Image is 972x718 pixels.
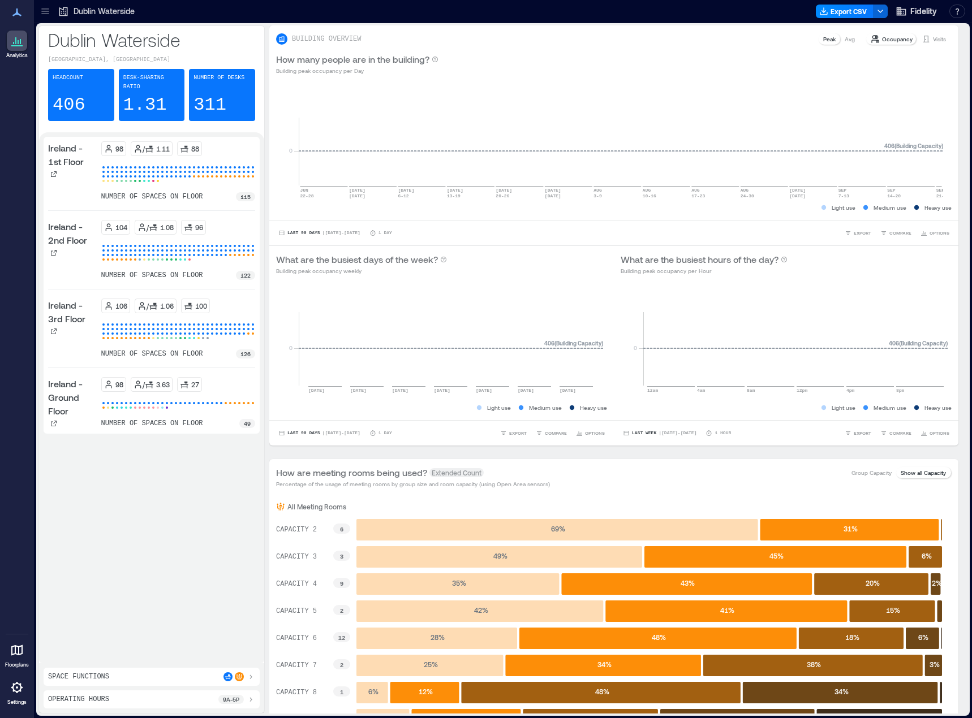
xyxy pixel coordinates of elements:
p: 100 [195,301,207,310]
p: Number of Desks [193,73,244,83]
p: Ireland - Ground Floor [48,377,97,418]
text: [DATE] [476,388,492,393]
text: [DATE] [496,188,512,193]
p: Heavy use [580,403,607,412]
button: COMPARE [878,427,914,439]
text: CAPACITY 7 [276,661,317,669]
text: [DATE] [392,388,408,393]
p: Percentage of the usage of meeting rooms by group size and room capacity (using Open Area sensors) [276,479,550,488]
p: 104 [115,223,127,232]
p: How many people are in the building? [276,53,429,66]
p: Peak [823,34,836,44]
text: 20 % [866,579,880,587]
text: AUG [691,188,700,193]
p: number of spaces on floor [101,349,203,358]
text: 6 % [922,552,932,560]
p: Analytics [6,52,28,59]
p: number of spaces on floor [101,192,203,201]
p: Operating Hours [48,695,109,704]
text: 35 % [452,579,466,587]
p: Ireland - 1st Floor [48,141,97,168]
text: 4pm [846,388,855,393]
p: 88 [191,144,199,153]
text: [DATE] [545,188,561,193]
a: Floorplans [2,637,32,672]
text: 14-20 [887,193,901,198]
text: 3 % [930,660,940,668]
text: 48 % [652,633,666,641]
text: 7-13 [838,193,849,198]
p: Heavy use [924,403,952,412]
text: 22-28 [300,193,313,198]
tspan: 0 [289,147,293,154]
text: 28 % [431,633,445,641]
button: Fidelity [892,2,940,20]
text: [DATE] [789,193,806,198]
button: COMPARE [878,227,914,239]
button: Last Week |[DATE]-[DATE] [621,427,699,439]
p: Visits [933,34,946,44]
p: Dublin Waterside [48,28,255,51]
p: number of spaces on floor [101,419,203,428]
span: COMPARE [889,230,911,236]
text: 6 % [918,633,928,641]
text: 13-19 [447,193,461,198]
button: Last 90 Days |[DATE]-[DATE] [276,427,363,439]
p: / [143,380,145,389]
p: Light use [832,403,855,412]
p: Occupancy [882,34,913,44]
text: 34 % [835,687,849,695]
text: AUG [593,188,602,193]
text: 43 % [681,579,695,587]
p: Group Capacity [851,468,892,477]
text: CAPACITY 3 [276,553,317,561]
button: Export CSV [816,5,874,18]
text: JUN [300,188,308,193]
p: 49 [244,419,251,428]
p: 406 [53,94,85,116]
text: 20-26 [496,193,509,198]
p: What are the busiest days of the week? [276,253,438,266]
text: 17-23 [691,193,705,198]
a: Settings [3,674,31,709]
span: OPTIONS [930,230,949,236]
p: 1.11 [156,144,170,153]
p: Ireland - 2nd Floor [48,220,97,247]
p: 106 [115,301,127,310]
button: Last 90 Days |[DATE]-[DATE] [276,227,363,239]
a: Analytics [3,27,31,62]
p: Light use [832,203,855,212]
button: EXPORT [842,427,874,439]
p: 126 [240,349,251,358]
text: CAPACITY 6 [276,634,317,642]
text: 4am [697,388,706,393]
text: 21-27 [936,193,950,198]
p: 98 [115,380,123,389]
p: / [143,144,145,153]
p: number of spaces on floor [101,271,203,280]
text: [DATE] [434,388,450,393]
button: COMPARE [534,427,569,439]
tspan: 0 [634,344,637,351]
p: Medium use [529,403,562,412]
text: 45 % [769,552,784,560]
span: EXPORT [509,430,527,436]
p: 9a - 5p [223,695,239,704]
span: OPTIONS [930,430,949,436]
button: EXPORT [842,227,874,239]
text: 12 % [419,687,433,695]
p: What are the busiest hours of the day? [621,253,779,266]
text: [DATE] [349,193,365,198]
span: COMPARE [545,430,567,436]
p: Ireland - 3rd Floor [48,299,97,326]
p: 27 [191,380,199,389]
p: 1 Day [379,430,392,436]
p: Settings [7,699,27,706]
p: 1.06 [160,301,174,310]
text: 8am [747,388,755,393]
p: 1.08 [160,223,174,232]
p: Dublin Waterside [74,6,135,17]
p: Medium use [874,203,906,212]
text: 69 % [551,525,565,533]
text: 12pm [797,388,807,393]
